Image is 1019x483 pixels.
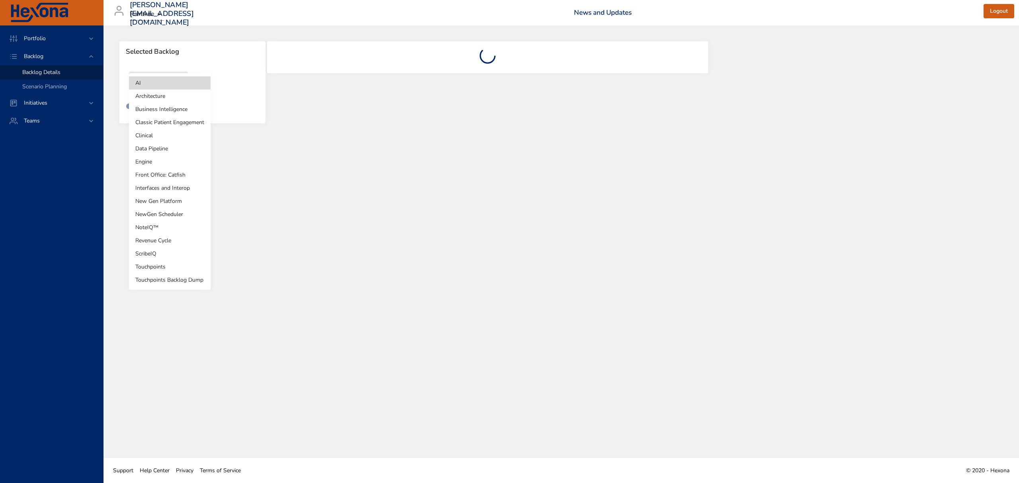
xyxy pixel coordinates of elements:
[129,76,211,90] li: AI
[129,247,211,260] li: ScribeIQ
[129,234,211,247] li: Revenue Cycle
[129,221,211,234] li: NoteIQ™
[129,181,211,195] li: Interfaces and Interop
[129,155,211,168] li: Engine
[129,195,211,208] li: New Gen Platform
[129,168,211,181] li: Front Office: Catfish
[129,142,211,155] li: Data Pipeline
[129,90,211,103] li: Architecture
[129,129,211,142] li: Clinical
[129,260,211,273] li: Touchpoints
[129,116,211,129] li: Classic Patient Engagement
[129,273,211,286] li: Touchpoints Backlog Dump
[129,208,211,221] li: NewGen Scheduler
[129,103,211,116] li: Business Intelligence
